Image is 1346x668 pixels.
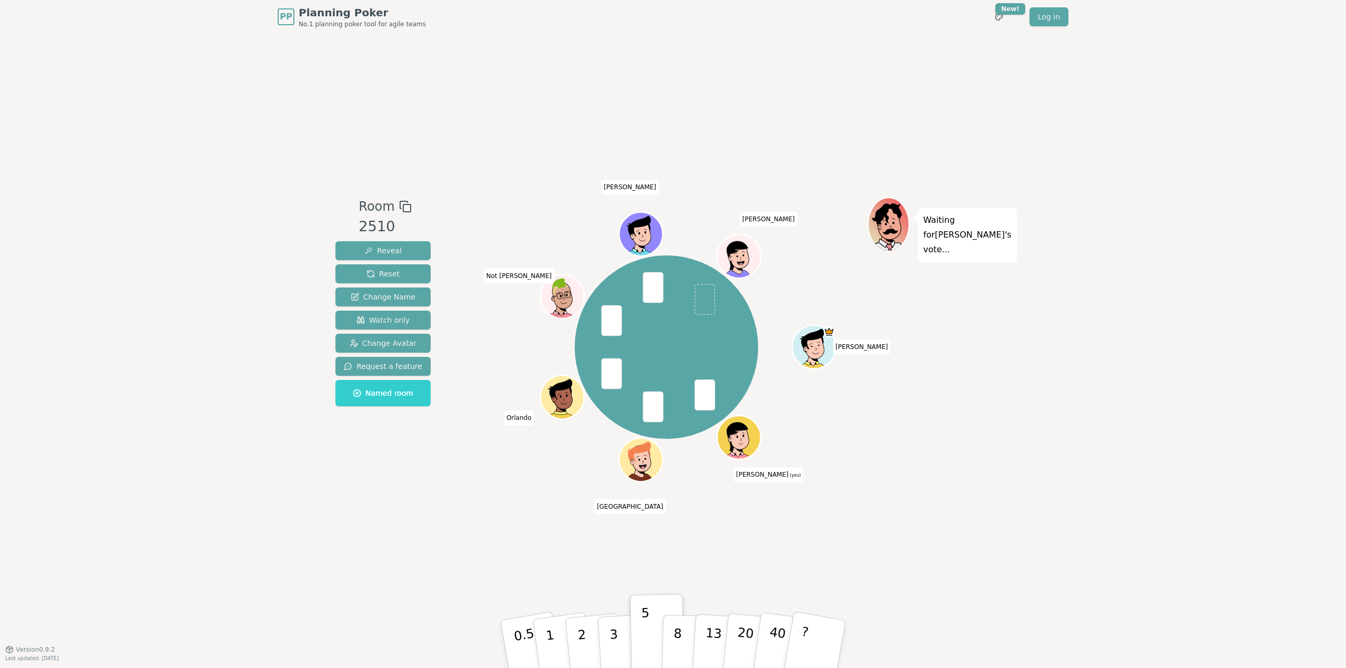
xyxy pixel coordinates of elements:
span: Click to change your name [601,180,659,195]
span: PP [280,11,292,23]
span: Click to change your name [733,468,803,482]
span: Room [359,197,394,216]
a: PPPlanning PokerNo.1 planning poker tool for agile teams [278,5,426,28]
button: Change Name [335,287,431,306]
button: Request a feature [335,357,431,376]
span: Planning Poker [299,5,426,20]
button: Watch only [335,311,431,330]
span: Click to change your name [833,340,891,354]
span: Change Name [351,292,415,302]
span: (you) [789,474,801,478]
button: Click to change your avatar [718,417,759,458]
div: 2510 [359,216,411,238]
span: Click to change your name [594,499,666,514]
button: Change Avatar [335,334,431,353]
button: Named room [335,380,431,406]
span: No.1 planning poker tool for agile teams [299,20,426,28]
span: Version 0.9.2 [16,645,55,654]
div: New! [995,3,1025,15]
p: Waiting for [PERSON_NAME] 's vote... [923,213,1012,257]
span: Named room [353,388,413,398]
span: Click to change your name [740,212,798,227]
button: Reveal [335,241,431,260]
span: Click to change your name [484,269,555,283]
span: Click to change your name [504,410,534,425]
button: Reset [335,264,431,283]
span: Change Avatar [350,338,417,348]
span: Justin is the host [823,326,834,337]
p: 5 [641,605,650,662]
span: Watch only [356,315,410,325]
span: Reset [366,269,400,279]
span: Last updated: [DATE] [5,655,59,661]
span: Request a feature [344,361,422,372]
button: Version0.9.2 [5,645,55,654]
span: Reveal [364,245,402,256]
a: Log in [1029,7,1068,26]
button: New! [990,7,1008,26]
